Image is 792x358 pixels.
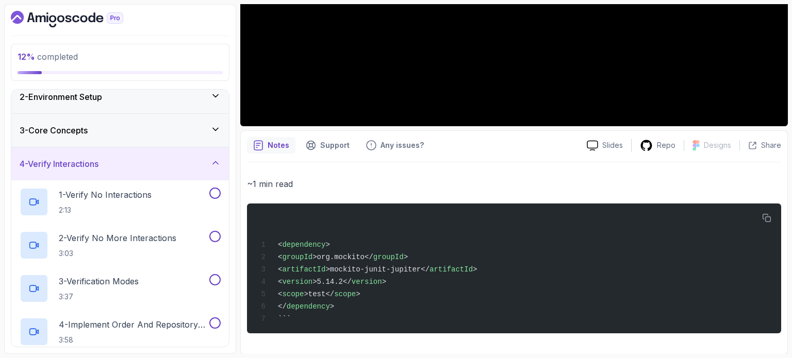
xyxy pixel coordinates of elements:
span: < [278,278,282,286]
p: Slides [602,140,623,150]
span: < [278,265,282,274]
p: 3 - Verification Modes [59,275,139,287]
p: Repo [657,140,675,150]
span: >mockito-junit-jupiter</ [325,265,430,274]
button: 3-Verification Modes3:37 [20,274,221,303]
span: dependency [287,302,330,311]
span: artifactId [282,265,325,274]
span: > [356,290,360,298]
span: groupId [282,253,312,261]
button: Feedback button [360,137,430,154]
p: 3:03 [59,248,176,259]
p: Support [320,140,350,150]
span: < [278,241,282,249]
a: Repo [632,139,684,152]
span: < [278,290,282,298]
p: 3:58 [59,335,207,345]
p: Share [761,140,781,150]
button: 2-Verify No More Interactions3:03 [20,231,221,260]
a: Dashboard [11,11,147,27]
span: >org.mockito</ [312,253,373,261]
button: notes button [247,137,295,154]
span: >5.14.2</ [312,278,352,286]
span: version [282,278,312,286]
p: 2:13 [59,205,152,215]
h3: 4 - Verify Interactions [20,158,98,170]
span: 12 % [18,52,35,62]
span: < [278,253,282,261]
p: Notes [268,140,289,150]
button: Share [739,140,781,150]
p: 4 - Implement Order And Repository Classes [59,318,207,331]
span: version [352,278,382,286]
p: ~1 min read [247,177,781,191]
a: Slides [579,140,631,151]
span: scope [282,290,304,298]
span: completed [18,52,78,62]
p: Designs [704,140,731,150]
span: artifactId [430,265,473,274]
span: > [325,241,329,249]
span: >test</ [304,290,334,298]
button: 2-Environment Setup [11,80,229,113]
h3: 3 - Core Concepts [20,124,88,137]
span: groupId [373,253,404,261]
h3: 2 - Environment Setup [20,91,102,103]
p: Any issues? [381,140,424,150]
p: 3:37 [59,292,139,302]
span: scope [334,290,356,298]
button: 1-Verify No Interactions2:13 [20,187,221,216]
button: 4-Verify Interactions [11,147,229,180]
button: 4-Implement Order And Repository Classes3:58 [20,317,221,346]
span: ``` [278,315,291,323]
button: Support button [300,137,356,154]
span: > [330,302,334,311]
span: > [404,253,408,261]
p: 1 - Verify No Interactions [59,189,152,201]
p: 2 - Verify No More Interactions [59,232,176,244]
span: > [473,265,477,274]
span: dependency [282,241,325,249]
button: 3-Core Concepts [11,114,229,147]
span: </ [278,302,287,311]
span: > [382,278,386,286]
